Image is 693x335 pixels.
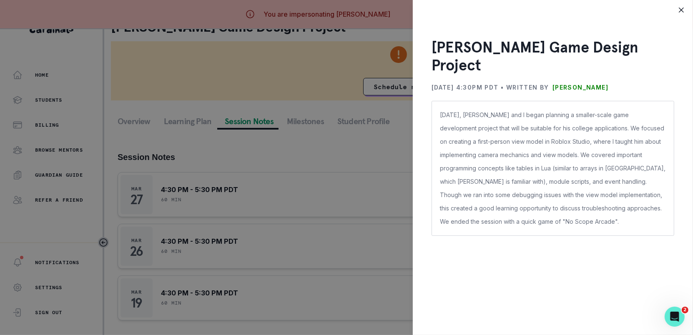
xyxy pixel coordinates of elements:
p: [DATE], [PERSON_NAME] and I began planning a smaller-scale game development project that will be ... [440,108,666,228]
button: Close [675,3,688,17]
h3: [PERSON_NAME] Game Design Project [432,38,674,74]
iframe: Intercom live chat [665,307,685,327]
span: 2 [682,307,688,313]
p: [PERSON_NAME] [552,81,608,94]
p: [DATE] 4:30PM PDT • Written by [432,81,549,94]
